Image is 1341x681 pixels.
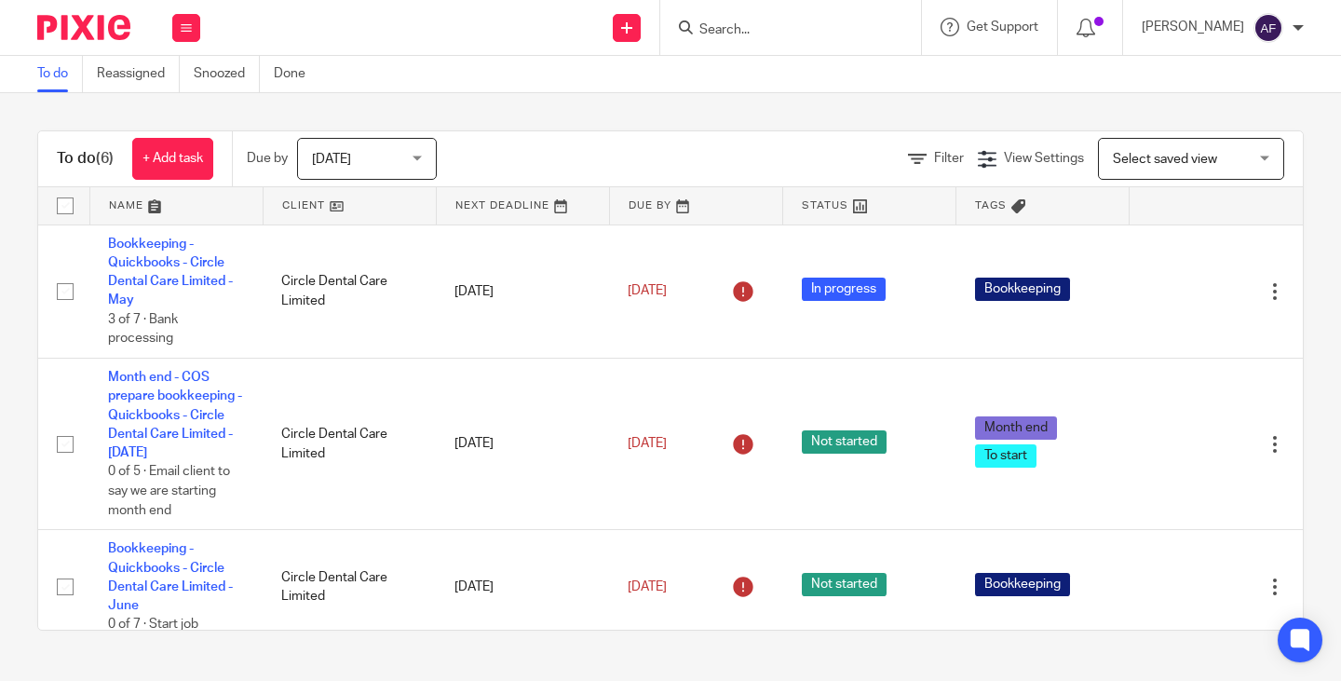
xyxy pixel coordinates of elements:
[1142,18,1244,36] p: [PERSON_NAME]
[108,619,198,632] span: 0 of 7 · Start job
[108,466,230,517] span: 0 of 5 · Email client to say we are starting month end
[37,15,130,40] img: Pixie
[97,56,180,92] a: Reassigned
[975,573,1070,596] span: Bookkeeping
[436,358,609,529] td: [DATE]
[802,430,887,454] span: Not started
[698,22,865,39] input: Search
[263,225,436,358] td: Circle Dental Care Limited
[975,200,1007,211] span: Tags
[132,138,213,180] a: + Add task
[436,530,609,645] td: [DATE]
[247,149,288,168] p: Due by
[975,416,1057,440] span: Month end
[975,278,1070,301] span: Bookkeeping
[57,149,114,169] h1: To do
[967,20,1038,34] span: Get Support
[802,573,887,596] span: Not started
[263,530,436,645] td: Circle Dental Care Limited
[108,313,178,346] span: 3 of 7 · Bank processing
[628,437,667,450] span: [DATE]
[934,152,964,165] span: Filter
[1253,13,1283,43] img: svg%3E
[37,56,83,92] a: To do
[194,56,260,92] a: Snoozed
[263,358,436,529] td: Circle Dental Care Limited
[628,580,667,593] span: [DATE]
[274,56,319,92] a: Done
[628,285,667,298] span: [DATE]
[436,225,609,358] td: [DATE]
[1113,153,1217,166] span: Select saved view
[802,278,886,301] span: In progress
[108,542,233,612] a: Bookkeeping - Quickbooks - Circle Dental Care Limited - June
[108,371,242,459] a: Month end - COS prepare bookkeeping - Quickbooks - Circle Dental Care Limited - [DATE]
[96,151,114,166] span: (6)
[1004,152,1084,165] span: View Settings
[975,444,1036,468] span: To start
[312,153,351,166] span: [DATE]
[108,238,233,307] a: Bookkeeping - Quickbooks - Circle Dental Care Limited - May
